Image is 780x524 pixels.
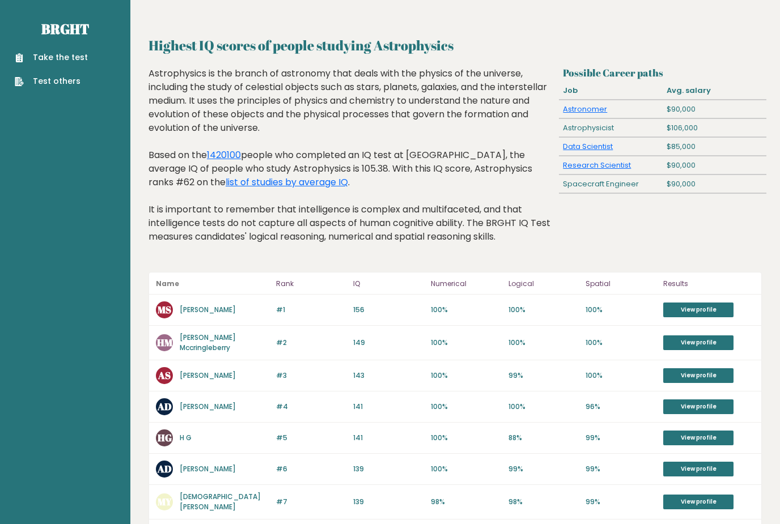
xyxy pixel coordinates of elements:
[663,100,766,118] div: $90,000
[157,400,172,413] text: AD
[353,497,424,507] p: 139
[663,277,754,291] p: Results
[559,119,663,137] div: Astrophysicist
[180,492,261,512] a: [DEMOGRAPHIC_DATA][PERSON_NAME]
[663,138,766,156] div: $85,000
[431,402,502,412] p: 100%
[226,176,348,189] a: list of studies by average IQ
[15,75,88,87] a: Test others
[276,277,347,291] p: Rank
[663,156,766,174] div: $90,000
[563,141,613,152] a: Data Scientist
[586,464,656,474] p: 99%
[157,336,173,349] text: HM
[353,277,424,291] p: IQ
[508,277,579,291] p: Logical
[180,433,192,442] a: H G
[663,495,734,509] a: View profile
[559,82,663,100] div: Job
[353,433,424,443] p: 141
[156,279,179,288] b: Name
[353,305,424,315] p: 156
[508,370,579,381] p: 99%
[353,402,424,412] p: 141
[158,495,172,508] text: MY
[586,497,656,507] p: 99%
[15,52,88,63] a: Take the test
[563,67,762,79] h3: Possible Career paths
[586,305,656,315] p: 100%
[508,464,579,474] p: 99%
[431,433,502,443] p: 100%
[508,433,579,443] p: 88%
[158,369,171,382] text: AS
[180,402,236,411] a: [PERSON_NAME]
[559,175,663,193] div: Spacecraft Engineer
[276,370,347,381] p: #3
[586,277,656,291] p: Spatial
[508,338,579,348] p: 100%
[353,370,424,381] p: 143
[149,35,762,56] h2: Highest IQ scores of people studying Astrophysics
[586,402,656,412] p: 96%
[663,368,734,383] a: View profile
[431,338,502,348] p: 100%
[663,175,766,193] div: $90,000
[158,431,172,444] text: HG
[663,431,734,445] a: View profile
[180,305,236,314] a: [PERSON_NAME]
[508,497,579,507] p: 98%
[276,402,347,412] p: #4
[180,370,236,380] a: [PERSON_NAME]
[207,148,241,161] a: 1420100
[586,370,656,381] p: 100%
[586,433,656,443] p: 99%
[431,464,502,474] p: 100%
[158,303,171,316] text: MS
[353,338,424,348] p: 149
[431,370,502,381] p: 100%
[586,338,656,348] p: 100%
[508,402,579,412] p: 100%
[180,464,236,474] a: [PERSON_NAME]
[149,67,554,261] div: Astrophysics is the branch of astronomy that deals with the physics of the universe, including th...
[663,119,766,137] div: $106,000
[563,160,631,171] a: Research Scientist
[663,462,734,476] a: View profile
[563,104,607,114] a: Astronomer
[663,303,734,317] a: View profile
[41,20,89,38] a: Brght
[508,305,579,315] p: 100%
[431,277,502,291] p: Numerical
[276,338,347,348] p: #2
[276,497,347,507] p: #7
[180,333,236,352] a: [PERSON_NAME] Mccringleberry
[276,464,347,474] p: #6
[353,464,424,474] p: 139
[276,433,347,443] p: #5
[157,462,172,475] text: AD
[276,305,347,315] p: #1
[663,82,766,100] div: Avg. salary
[663,335,734,350] a: View profile
[431,497,502,507] p: 98%
[431,305,502,315] p: 100%
[663,399,734,414] a: View profile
